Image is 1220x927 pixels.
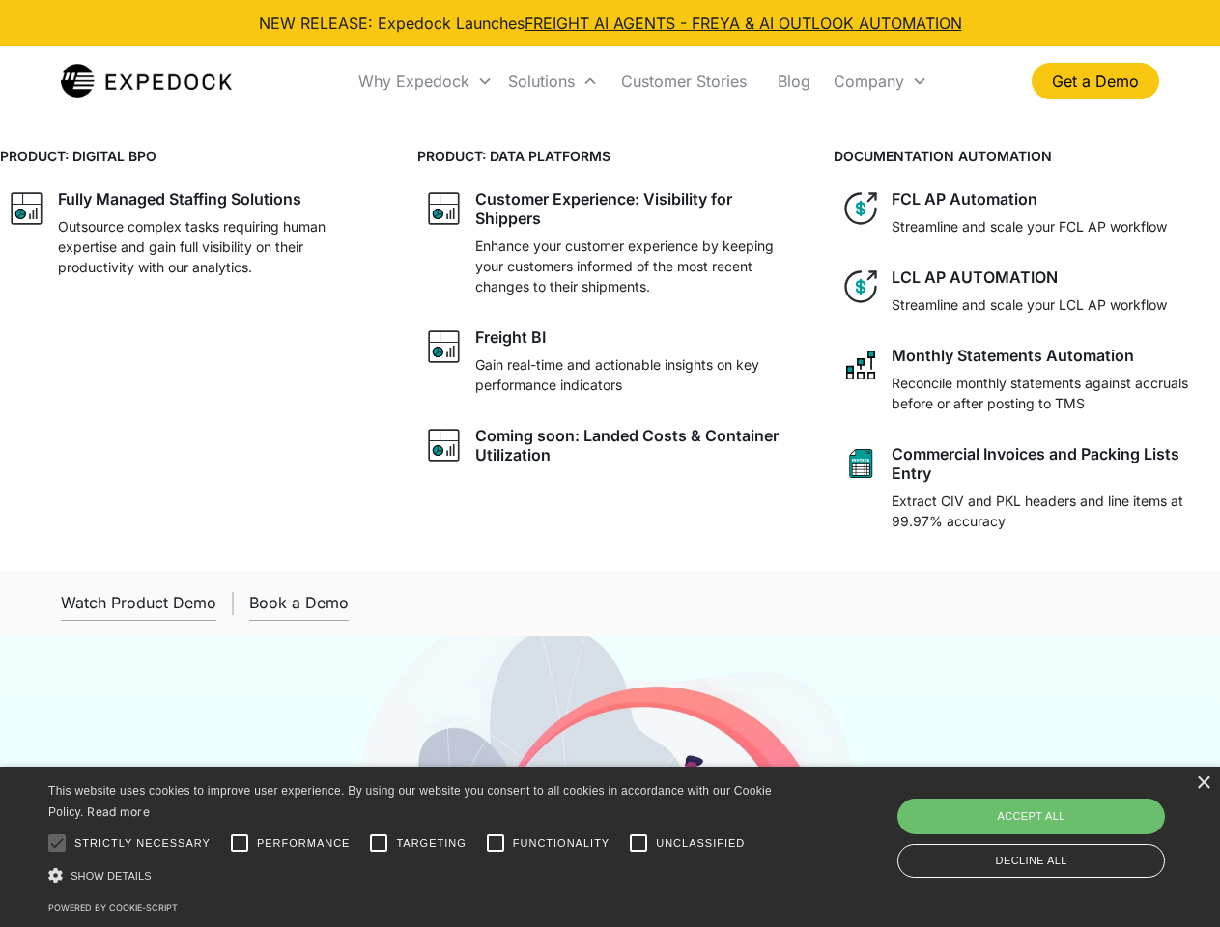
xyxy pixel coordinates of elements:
[898,718,1220,927] iframe: Chat Widget
[892,216,1167,237] p: Streamline and scale your FCL AP workflow
[475,236,796,296] p: Enhance your customer experience by keeping your customers informed of the most recent changes to...
[762,48,826,114] a: Blog
[87,804,150,819] a: Read more
[417,146,804,166] h4: PRODUCT: DATA PLATFORMS
[892,295,1167,315] p: Streamline and scale your LCL AP workflow
[513,835,610,852] span: Functionality
[61,585,216,621] a: open lightbox
[834,260,1220,323] a: dollar iconLCL AP AUTOMATIONStreamline and scale your LCL AP workflow
[834,71,904,91] div: Company
[61,62,232,100] img: Expedock Logo
[892,346,1134,365] div: Monthly Statements Automation
[892,491,1212,531] p: Extract CIV and PKL headers and line items at 99.97% accuracy
[417,182,804,304] a: graph iconCustomer Experience: Visibility for ShippersEnhance your customer experience by keeping...
[48,865,779,885] div: Show details
[71,870,152,882] span: Show details
[606,48,762,114] a: Customer Stories
[834,436,1220,539] a: sheet iconCommercial Invoices and Packing Lists EntryExtract CIV and PKL headers and line items a...
[475,354,796,395] p: Gain real-time and actionable insights on key performance indicators
[834,338,1220,421] a: network like iconMonthly Statements AutomationReconcile monthly statements against accruals befor...
[834,146,1220,166] h4: DOCUMENTATION AUTOMATION
[475,327,546,347] div: Freight BI
[656,835,745,852] span: Unclassified
[425,327,464,366] img: graph icon
[525,14,962,33] a: FREIGHT AI AGENTS - FREYA & AI OUTLOOK AUTOMATION
[74,835,211,852] span: Strictly necessary
[500,48,606,114] div: Solutions
[1032,63,1159,99] a: Get a Demo
[841,189,880,228] img: dollar icon
[417,320,804,403] a: graph iconFreight BIGain real-time and actionable insights on key performance indicators
[841,346,880,384] img: network like icon
[58,189,301,209] div: Fully Managed Staffing Solutions
[351,48,500,114] div: Why Expedock
[892,444,1212,483] div: Commercial Invoices and Packing Lists Entry
[826,48,935,114] div: Company
[257,835,351,852] span: Performance
[475,426,796,464] div: Coming soon: Landed Costs & Container Utilization
[358,71,469,91] div: Why Expedock
[48,902,178,913] a: Powered by cookie-script
[841,267,880,306] img: dollar icon
[425,189,464,228] img: graph icon
[249,593,349,612] div: Book a Demo
[892,267,1058,287] div: LCL AP AUTOMATION
[425,426,464,464] img: graph icon
[892,373,1212,413] p: Reconcile monthly statements against accruals before or after posting to TMS
[8,189,46,228] img: graph icon
[834,182,1220,244] a: dollar iconFCL AP AutomationStreamline and scale your FCL AP workflow
[841,444,880,483] img: sheet icon
[48,784,772,820] span: This website uses cookies to improve user experience. By using our website you consent to all coo...
[508,71,575,91] div: Solutions
[249,585,349,621] a: Book a Demo
[61,593,216,612] div: Watch Product Demo
[61,62,232,100] a: home
[58,216,379,277] p: Outsource complex tasks requiring human expertise and gain full visibility on their productivity ...
[475,189,796,228] div: Customer Experience: Visibility for Shippers
[892,189,1037,209] div: FCL AP Automation
[396,835,466,852] span: Targeting
[417,418,804,472] a: graph iconComing soon: Landed Costs & Container Utilization
[259,12,962,35] div: NEW RELEASE: Expedock Launches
